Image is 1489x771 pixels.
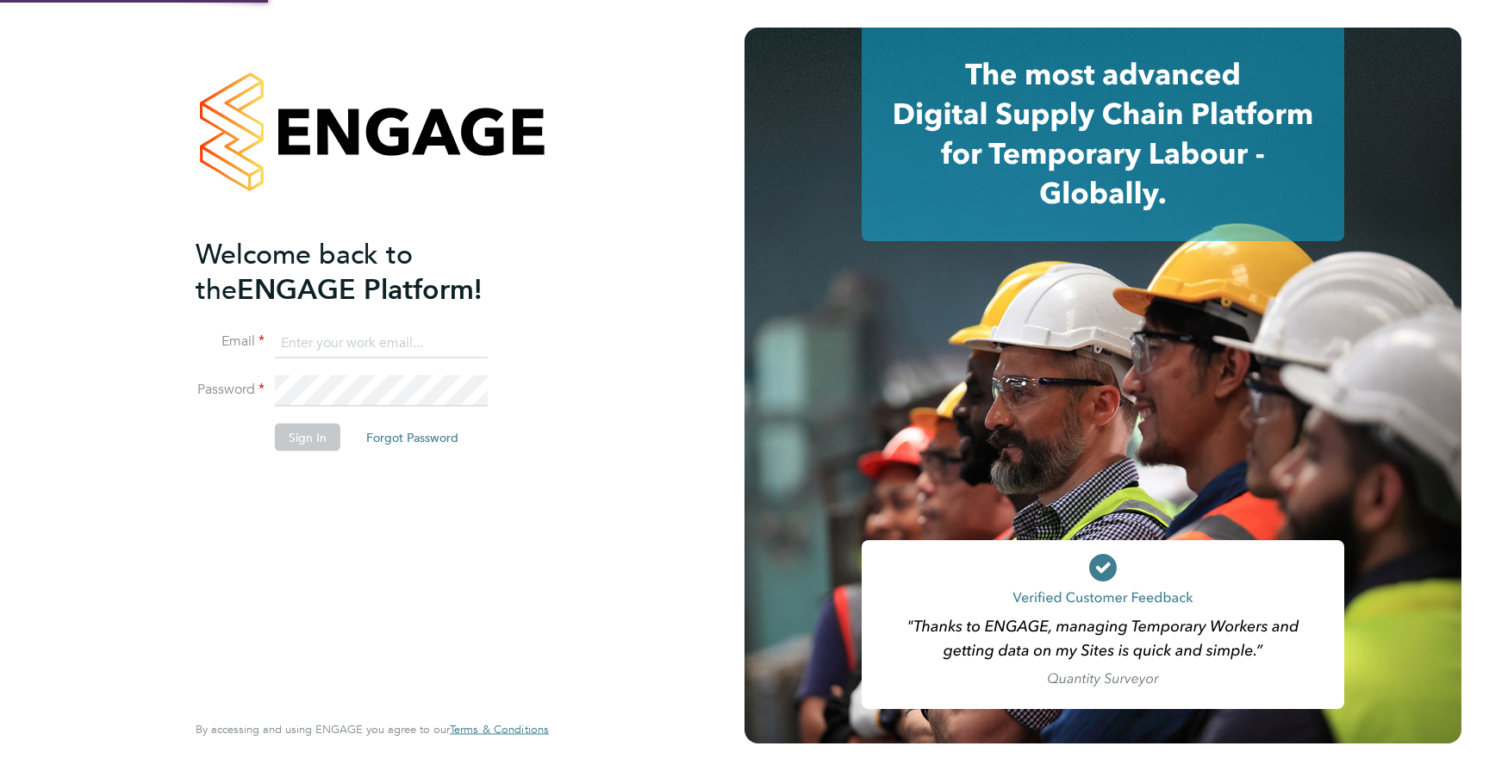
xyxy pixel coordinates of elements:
h2: ENGAGE Platform! [196,236,532,307]
label: Password [196,381,265,399]
input: Enter your work email... [275,327,488,358]
label: Email [196,333,265,351]
span: Welcome back to the [196,237,413,306]
span: Terms & Conditions [450,722,549,737]
a: Terms & Conditions [450,723,549,737]
button: Sign In [275,424,340,451]
span: By accessing and using ENGAGE you agree to our [196,722,549,737]
button: Forgot Password [352,424,472,451]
